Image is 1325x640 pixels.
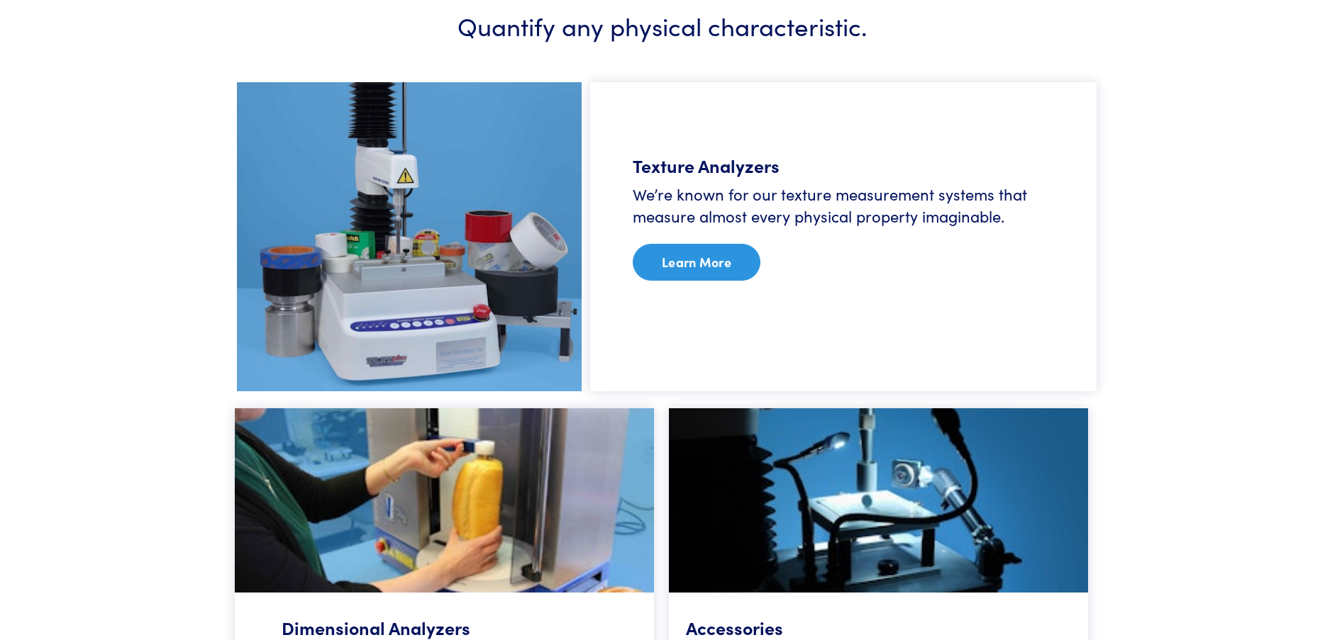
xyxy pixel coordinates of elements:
h3: Quantify any physical characteristic. [237,8,1088,43]
h5: Texture Analyzers [633,153,1054,178]
img: adhesive-tapes-assorted.jpg [237,82,582,391]
a: Learn More [633,244,760,281]
h5: Accessories [686,615,1071,640]
img: video-capture-system-lighting-tablet-2.jpg [669,408,1088,593]
h5: Dimensional Analyzers [282,615,608,640]
img: volscan-demo-2.jpg [235,408,654,593]
h6: We’re known for our texture measurement systems that measure almost every physical property imagi... [633,184,1054,228]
